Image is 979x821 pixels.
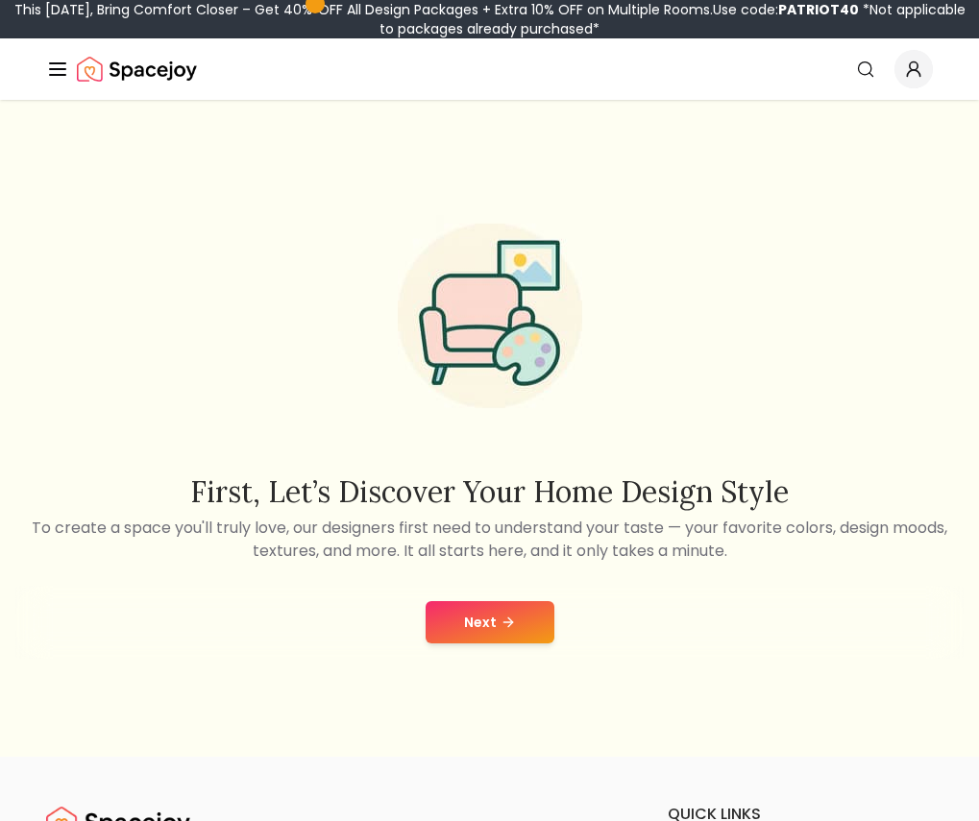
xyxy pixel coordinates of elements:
nav: Global [46,38,933,100]
a: Spacejoy [77,50,197,88]
h2: First, let’s discover your home design style [15,474,964,509]
img: Start Style Quiz Illustration [367,193,613,439]
p: To create a space you'll truly love, our designers first need to understand your taste — your fav... [15,517,964,563]
img: Spacejoy Logo [77,50,197,88]
button: Next [426,601,554,643]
